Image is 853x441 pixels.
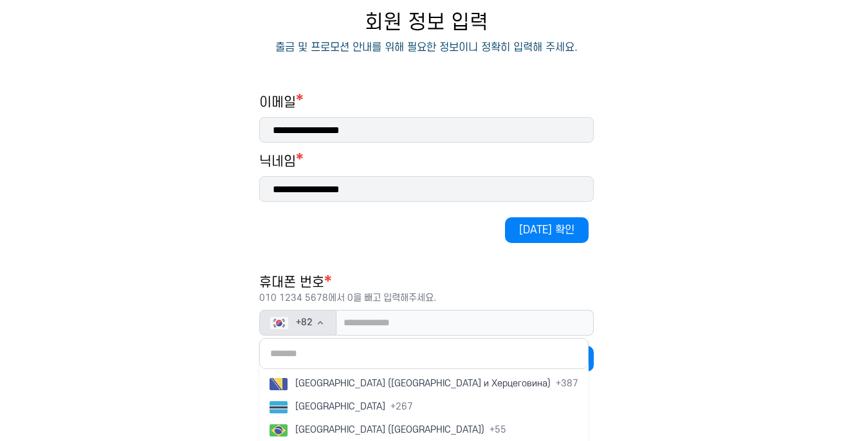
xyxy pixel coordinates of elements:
[259,94,594,112] h1: 이메일
[295,401,385,413] span: [GEOGRAPHIC_DATA]
[259,292,594,305] p: 010 1234 5678에서 0을 빼고 입력해주세요.
[259,12,594,35] p: 회원 정보 입력
[505,217,589,243] button: [DATE] 확인
[295,377,551,390] span: [GEOGRAPHIC_DATA] ([GEOGRAPHIC_DATA] и Херцеговина)
[490,424,506,437] span: + 55
[259,395,589,419] button: [GEOGRAPHIC_DATA] +267
[259,153,296,171] h1: 닉네임
[259,372,589,395] button: [GEOGRAPHIC_DATA] ([GEOGRAPHIC_DATA] и Херцеговина) +387
[556,377,578,390] span: + 387
[275,40,578,55] p: 출금 및 프로모션 안내를 위해 필요한 정보이니 정확히 입력해 주세요.
[295,424,484,437] span: [GEOGRAPHIC_DATA] ([GEOGRAPHIC_DATA])
[390,401,413,413] span: + 267
[259,274,594,305] h1: 휴대폰 번호
[296,316,313,329] span: + 82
